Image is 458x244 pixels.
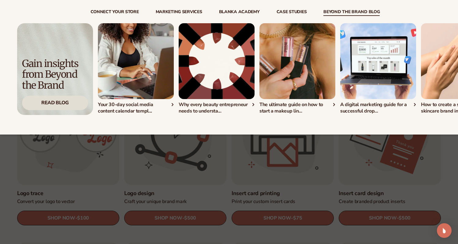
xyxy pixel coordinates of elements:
[259,23,335,114] a: Shopify Image 3 The ultimate guide on how to start a makeup lin...
[98,23,174,114] div: 1 / 5
[340,23,416,114] div: 4 / 5
[22,96,88,110] div: Read Blog
[98,23,174,99] img: Shopify Image 2
[259,23,335,99] img: Shopify Image 3
[98,23,174,114] a: Shopify Image 2 Your 30-day social media content calendar templ...
[179,23,255,99] img: Lipstick packaging.
[17,23,93,115] a: Light background with shadow. Gain insights from Beyond the Brand Read Blog
[179,23,255,114] a: Lipstick packaging. Why every beauty entrepreneur needs to understa...
[156,10,202,16] a: Marketing services
[98,102,174,114] div: Your 30-day social media content calendar templ...
[259,23,335,114] div: 3 / 5
[259,102,335,114] div: The ultimate guide on how to start a makeup lin...
[340,23,416,99] img: Shopify Image 4
[179,102,255,114] div: Why every beauty entrepreneur needs to understa...
[22,58,88,91] div: Gain insights from Beyond the Brand
[323,10,380,16] a: beyond the brand blog
[219,10,260,16] a: Blanka Academy
[340,23,416,114] a: Shopify Image 4 A digital marketing guide for a successful drop...
[91,10,139,16] a: connect your store
[179,23,255,114] div: 2 / 5
[277,10,307,16] a: case studies
[17,23,93,115] img: Light background with shadow.
[437,223,452,238] div: Open Intercom Messenger
[340,102,416,114] div: A digital marketing guide for a successful drop...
